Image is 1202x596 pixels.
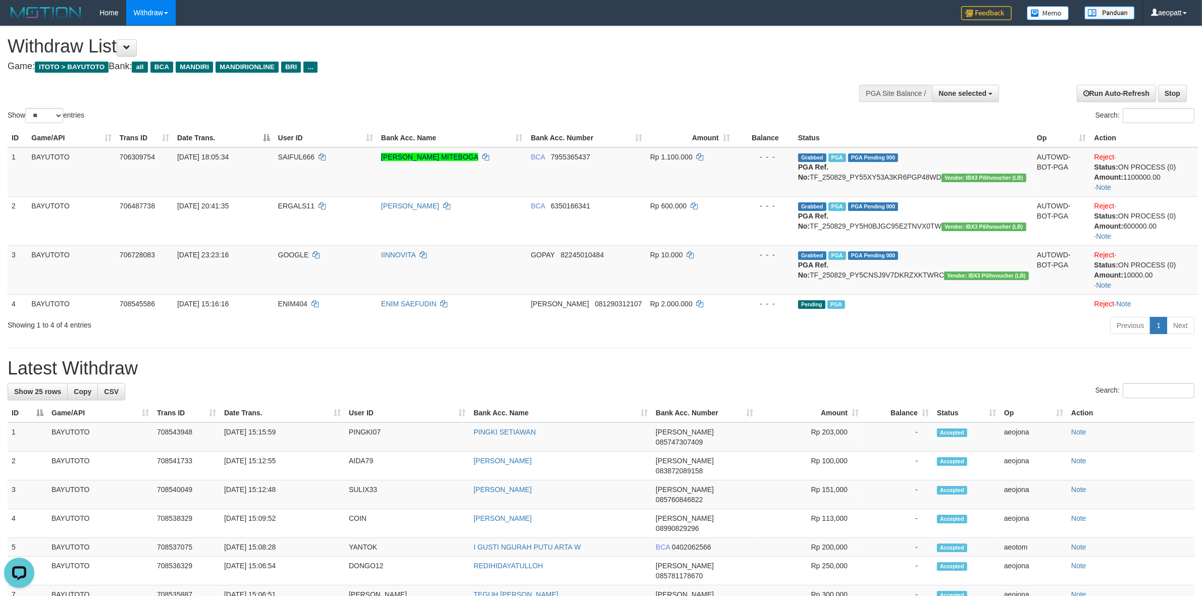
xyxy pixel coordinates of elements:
td: BAYUTOTO [47,480,153,509]
input: Search: [1123,108,1194,123]
td: aeojona [1000,557,1067,585]
span: ENIM404 [278,300,307,308]
a: Stop [1158,85,1187,102]
a: CSV [97,383,125,400]
th: Op: activate to sort column ascending [1000,404,1067,422]
span: BCA [531,202,545,210]
td: 3 [8,480,47,509]
td: [DATE] 15:09:52 [220,509,345,538]
td: YANTOK [345,538,469,557]
span: Copy 08990829296 to clipboard [656,524,699,532]
a: IINNOVITA [381,251,415,259]
span: Marked by aeojona [828,153,846,162]
td: BAYUTOTO [47,509,153,538]
span: 706487738 [120,202,155,210]
td: Rp 203,000 [757,422,863,452]
th: Bank Acc. Number: activate to sort column ascending [527,129,646,147]
td: 2 [8,452,47,480]
span: [PERSON_NAME] [531,300,589,308]
span: Rp 600.000 [650,202,687,210]
td: 708540049 [153,480,220,509]
a: [PERSON_NAME] [381,202,439,210]
td: aeojona [1000,509,1067,538]
a: REDIHIDAYATULLOH [474,562,543,570]
b: Status: [1094,212,1118,220]
th: User ID: activate to sort column ascending [274,129,377,147]
td: 708543948 [153,422,220,452]
span: Copy 081290312107 to clipboard [595,300,642,308]
td: [DATE] 15:15:59 [220,422,345,452]
a: Note [1096,281,1111,289]
span: Accepted [937,544,967,552]
span: Vendor URL: https://dashboard.q2checkout.com/secure [942,223,1026,231]
td: 5 [8,538,47,557]
span: SAIFUL666 [278,153,315,161]
th: Action [1067,404,1194,422]
span: [PERSON_NAME] [656,514,714,522]
label: Search: [1095,108,1194,123]
td: - [863,538,933,557]
span: Grabbed [798,251,826,260]
span: all [132,62,147,73]
span: Copy 085760846822 to clipboard [656,496,703,504]
div: Showing 1 to 4 of 4 entries [8,316,493,330]
span: PGA Pending [848,153,899,162]
span: Rp 10.000 [650,251,683,259]
td: COIN [345,509,469,538]
span: PGA Pending [848,202,899,211]
b: PGA Ref. No: [798,212,828,230]
a: Reject [1094,153,1115,161]
span: CSV [104,388,119,396]
a: Previous [1110,317,1151,334]
span: Rp 1.100.000 [650,153,693,161]
b: Status: [1094,261,1118,269]
a: Note [1071,485,1086,494]
span: [PERSON_NAME] [656,562,714,570]
td: · · [1090,245,1198,294]
td: Rp 100,000 [757,452,863,480]
td: Rp 250,000 [757,557,863,585]
a: [PERSON_NAME] [474,514,532,522]
th: Balance: activate to sort column ascending [863,404,933,422]
button: None selected [932,85,999,102]
span: Copy 82245010484 to clipboard [561,251,604,259]
span: [PERSON_NAME] [656,428,714,436]
a: [PERSON_NAME] [474,457,532,465]
td: - [863,452,933,480]
th: ID [8,129,27,147]
a: Copy [67,383,98,400]
span: ERGALS11 [278,202,315,210]
a: Next [1167,317,1194,334]
span: GOPAY [531,251,555,259]
h1: Latest Withdraw [8,358,1194,378]
td: Rp 151,000 [757,480,863,509]
a: [PERSON_NAME] [474,485,532,494]
td: BAYUTOTO [27,196,116,245]
img: panduan.png [1084,6,1135,20]
span: Copy 083872089158 to clipboard [656,467,703,475]
th: Action [1090,129,1198,147]
span: Accepted [937,428,967,437]
td: BAYUTOTO [47,538,153,557]
b: Amount: [1094,271,1124,279]
div: ON PROCESS (0) 600000.00 [1094,211,1194,231]
a: Note [1071,457,1086,465]
td: TF_250829_PY5CNSJ9V7DKRZXKTWRC [794,245,1033,294]
td: [DATE] 15:08:28 [220,538,345,557]
td: 1 [8,422,47,452]
td: · [1090,294,1198,313]
span: Marked by aeojona [827,300,845,309]
span: [DATE] 23:23:16 [177,251,229,259]
span: Vendor URL: https://dashboard.q2checkout.com/secure [942,174,1026,182]
th: Bank Acc. Name: activate to sort column ascending [377,129,527,147]
span: MANDIRI [176,62,213,73]
td: AUTOWD-BOT-PGA [1033,147,1090,197]
span: Accepted [937,515,967,523]
span: 706309754 [120,153,155,161]
td: TF_250829_PY5H0BJGC95E2TNVX0TW [794,196,1033,245]
td: 1 [8,147,27,197]
span: BCA [531,153,545,161]
span: BRI [281,62,301,73]
a: Show 25 rows [8,383,68,400]
th: Trans ID: activate to sort column ascending [116,129,173,147]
